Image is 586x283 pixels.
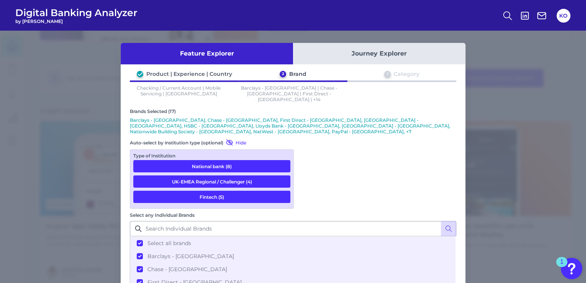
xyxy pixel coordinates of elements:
span: Digital Banking Analyzer [15,7,137,18]
div: Brands Selected (17) [130,108,456,114]
input: Search Individual Brands [130,221,456,236]
button: Open Resource Center, 1 new notification [561,258,582,279]
button: Feature Explorer [121,43,293,64]
button: KO [557,9,570,23]
button: National bank (8) [133,160,290,172]
div: 2 [280,71,286,77]
span: Chase - [GEOGRAPHIC_DATA] [147,266,227,273]
button: Journey Explorer [293,43,465,64]
div: Type of Institution [133,153,290,159]
button: Select all brands [131,237,455,250]
p: Barclays - [GEOGRAPHIC_DATA] | Chase - [GEOGRAPHIC_DATA] | First Direct - [GEOGRAPHIC_DATA] | +14 [240,85,338,102]
button: Barclays - [GEOGRAPHIC_DATA] [131,250,455,263]
div: Auto-select by institution type (optional) [130,139,294,146]
p: Checking / Current Account | Mobile Servicing | [GEOGRAPHIC_DATA] [130,85,228,102]
button: UK-EMEA Regional / Challenger (4) [133,175,290,188]
button: Hide [223,139,246,146]
label: Select any Individual Brands [130,212,195,218]
div: Product | Experience | Country [146,70,232,77]
div: 1 [560,262,563,272]
button: Chase - [GEOGRAPHIC_DATA] [131,263,455,276]
div: Category [394,70,419,77]
span: Barclays - [GEOGRAPHIC_DATA] [147,253,234,260]
span: Select all brands [147,240,191,247]
span: by [PERSON_NAME] [15,18,137,24]
p: Barclays - [GEOGRAPHIC_DATA], Chase - [GEOGRAPHIC_DATA], First Direct - [GEOGRAPHIC_DATA], [GEOGR... [130,117,456,134]
div: Brand [289,70,306,77]
button: Fintech (5) [133,191,290,203]
div: 3 [384,71,391,77]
